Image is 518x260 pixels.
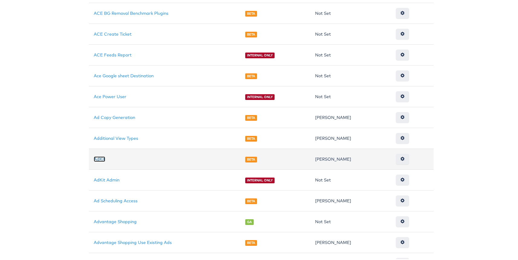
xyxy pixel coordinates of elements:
[245,51,275,57] span: INTERNAL ONLY
[245,239,257,245] span: BETA
[94,134,138,140] a: Additional View Types
[310,2,391,23] td: Not Set
[310,64,391,85] td: Not Set
[245,30,257,36] span: BETA
[245,72,257,78] span: BETA
[310,189,391,210] td: [PERSON_NAME]
[310,106,391,127] td: [PERSON_NAME]
[310,85,391,106] td: Not Set
[245,176,275,182] span: INTERNAL ONLY
[310,210,391,231] td: Not Set
[245,218,254,224] span: GA
[94,155,105,161] a: AdKit
[94,114,135,119] a: Ad Copy Generation
[245,156,257,161] span: BETA
[245,10,257,15] span: BETA
[310,23,391,43] td: Not Set
[94,30,132,36] a: ACE Create Ticket
[94,176,119,181] a: AdKit Admin
[94,72,154,77] a: Ace Google sheet Destination
[310,169,391,189] td: Not Set
[94,51,132,56] a: ACE Feeds Report
[310,148,391,169] td: [PERSON_NAME]
[94,218,137,223] a: Advantage Shopping
[245,93,275,99] span: INTERNAL ONLY
[310,127,391,148] td: [PERSON_NAME]
[245,135,257,140] span: BETA
[94,239,172,244] a: Advantage Shopping Use Existing Ads
[94,93,126,98] a: Ace Power User
[94,197,138,202] a: Ad Scheduling Access
[94,9,168,15] a: ACE BG Removal Benchmark Plugins
[310,231,391,252] td: [PERSON_NAME]
[245,197,257,203] span: BETA
[310,43,391,64] td: Not Set
[245,114,257,120] span: BETA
